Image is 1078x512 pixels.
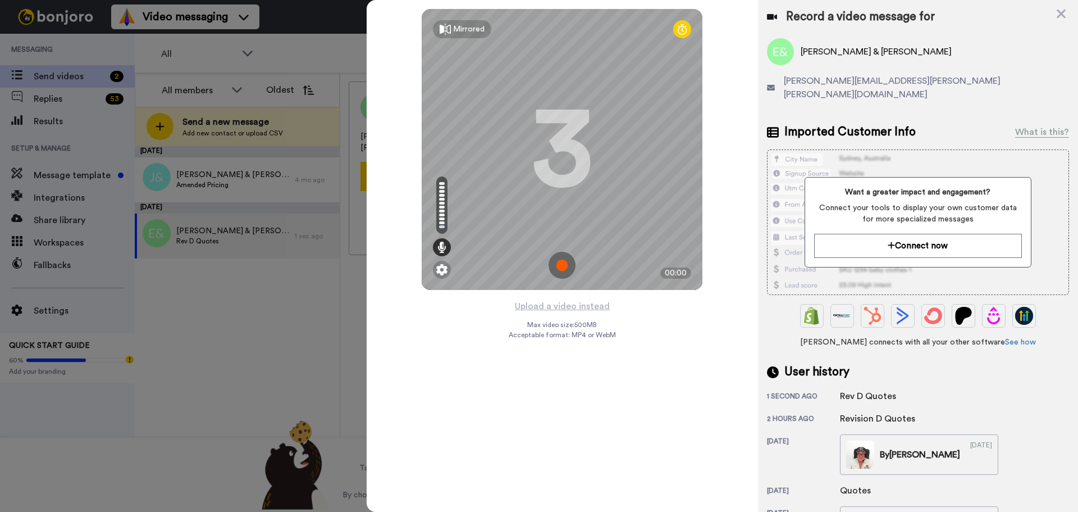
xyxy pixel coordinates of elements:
[1015,307,1033,325] img: GoHighLevel
[549,252,575,279] img: ic_record_start.svg
[840,434,998,475] a: By[PERSON_NAME][DATE]
[954,307,972,325] img: Patreon
[970,441,992,469] div: [DATE]
[767,437,840,475] div: [DATE]
[864,307,881,325] img: Hubspot
[660,268,691,279] div: 00:00
[527,320,597,329] span: Max video size: 500 MB
[509,330,616,339] span: Acceptable format: MP4 or WebM
[511,299,613,314] button: Upload a video instead
[880,448,960,461] div: By [PERSON_NAME]
[985,307,1003,325] img: Drip
[531,107,593,192] div: 3
[1005,338,1036,346] a: See how
[803,307,821,325] img: Shopify
[767,392,840,403] div: 1 second ago
[814,234,1021,258] button: Connect now
[767,414,840,425] div: 2 hours ago
[814,187,1021,198] span: Want a greater impact and engagement?
[784,124,916,141] span: Imported Customer Info
[784,74,1069,101] span: [PERSON_NAME][EMAIL_ADDRESS][PERSON_NAME][PERSON_NAME][DOMAIN_NAME]
[894,307,912,325] img: ActiveCampaign
[840,389,896,403] div: Rev D Quotes
[767,486,840,497] div: [DATE]
[784,364,849,380] span: User history
[833,307,851,325] img: Ontraport
[924,307,942,325] img: ConvertKit
[1015,125,1069,139] div: What is this?
[814,202,1021,225] span: Connect your tools to display your own customer data for more specialized messages
[840,412,915,425] div: Revision D Quotes
[767,337,1069,348] span: [PERSON_NAME] connects with all your other software
[436,264,447,275] img: ic_gear.svg
[840,484,896,497] div: Quotes
[846,441,874,469] img: 3f32d272-4678-4c31-9469-b8c396ef0841-thumb.jpg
